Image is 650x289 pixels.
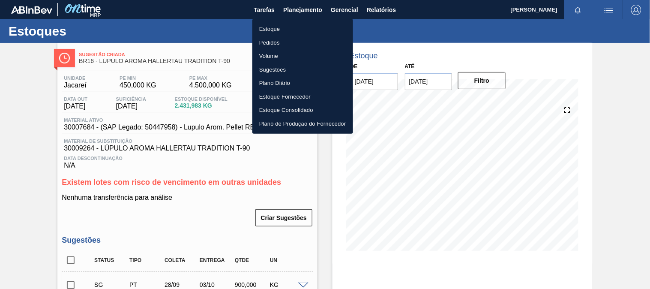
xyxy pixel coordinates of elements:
[252,103,353,117] a: Estoque Consolidado
[252,90,353,104] a: Estoque Fornecedor
[252,76,353,90] a: Plano Diário
[252,36,353,50] a: Pedidos
[252,63,353,77] a: Sugestões
[252,22,353,36] a: Estoque
[252,117,353,131] a: Plano de Produção do Fornecedor
[252,49,353,63] a: Volume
